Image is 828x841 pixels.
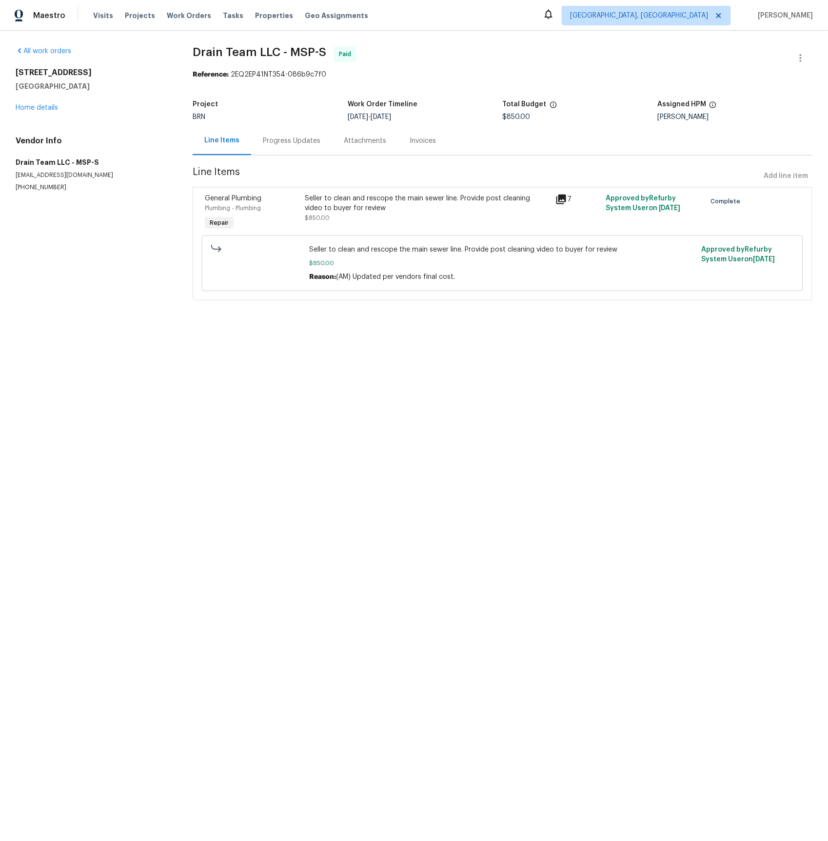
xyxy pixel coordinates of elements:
h2: [STREET_ADDRESS] [16,68,169,78]
span: [PERSON_NAME] [754,11,813,20]
h5: Project [193,101,218,108]
span: Approved by Refurby System User on [606,195,681,212]
div: Attachments [344,136,386,146]
span: Maestro [33,11,65,20]
h5: Assigned HPM [657,101,706,108]
div: Seller to clean and rescope the main sewer line. Provide post cleaning video to buyer for review [305,194,550,213]
span: - [348,114,391,120]
span: [GEOGRAPHIC_DATA], [GEOGRAPHIC_DATA] [570,11,709,20]
span: (AM) Updated per vendors final cost. [336,274,455,280]
div: 2EQ2EP41NT354-086b9c7f0 [193,70,812,79]
h5: Total Budget [503,101,547,108]
span: BRN [193,114,205,120]
span: The hpm assigned to this work order. [709,101,717,114]
span: Visits [93,11,113,20]
span: $850.00 [503,114,531,120]
span: Work Orders [167,11,211,20]
span: General Plumbing [205,195,261,202]
h5: Work Order Timeline [348,101,417,108]
span: [DATE] [371,114,391,120]
h5: Drain Team LLC - MSP-S [16,157,169,167]
span: Tasks [223,12,243,19]
span: $850.00 [309,258,696,268]
b: Reference: [193,71,229,78]
a: All work orders [16,48,71,55]
span: Plumbing - Plumbing [205,205,261,211]
span: Drain Team LLC - MSP-S [193,46,326,58]
span: Projects [125,11,155,20]
h5: [GEOGRAPHIC_DATA] [16,81,169,91]
p: [EMAIL_ADDRESS][DOMAIN_NAME] [16,171,169,179]
span: The total cost of line items that have been proposed by Opendoor. This sum includes line items th... [550,101,557,114]
div: 7 [555,194,600,205]
a: Home details [16,104,58,111]
span: Complete [710,196,744,206]
span: [DATE] [348,114,368,120]
span: Reason: [309,274,336,280]
span: Seller to clean and rescope the main sewer line. Provide post cleaning video to buyer for review [309,245,696,254]
span: Approved by Refurby System User on [702,246,775,263]
div: Line Items [204,136,239,145]
span: Geo Assignments [305,11,368,20]
p: [PHONE_NUMBER] [16,183,169,192]
span: $850.00 [305,215,330,221]
div: Invoices [410,136,436,146]
span: [DATE] [659,205,681,212]
span: Line Items [193,167,760,185]
span: [DATE] [753,256,775,263]
span: Properties [255,11,293,20]
div: [PERSON_NAME] [657,114,812,120]
span: Paid [339,49,355,59]
div: Progress Updates [263,136,320,146]
span: Repair [206,218,233,228]
h4: Vendor Info [16,136,169,146]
